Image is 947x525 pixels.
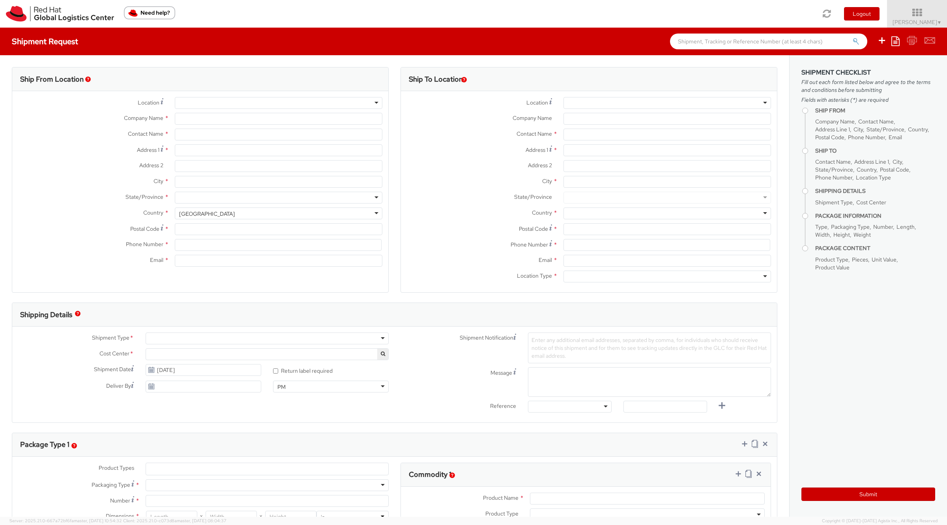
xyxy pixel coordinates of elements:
span: State/Province [867,126,904,133]
span: Contact Name [858,118,894,125]
span: Number [110,497,130,504]
span: Address Line 1 [815,126,850,133]
span: Number [873,223,893,230]
span: Postal Code [815,134,844,141]
span: Reference [490,402,516,409]
span: State/Province [815,166,853,173]
h3: Ship From Location [20,75,84,83]
h4: Ship To [815,148,935,154]
span: City [153,177,163,185]
span: Company Name [513,114,552,121]
h3: Package Type 1 [20,441,69,448]
span: Shipment Type [92,334,129,343]
span: Product Types [99,464,134,471]
h4: Package Information [815,213,935,219]
span: X [257,511,265,523]
button: Logout [844,7,880,21]
span: Postal Code [130,225,159,232]
span: City [893,158,902,165]
label: Return label required [273,366,334,375]
input: Width [206,511,257,523]
span: master, [DATE] 08:04:37 [177,518,226,523]
h3: Shipping Details [20,311,72,319]
span: Fields with asterisks (*) are required [801,96,935,104]
span: Contact Name [815,158,851,165]
span: Deliver By [106,382,131,390]
span: Weight [853,231,871,238]
span: State/Province [125,193,163,200]
span: State/Province [514,193,552,200]
span: ▼ [937,19,942,26]
span: City [853,126,863,133]
span: Country [143,209,163,216]
span: Contact Name [517,130,552,137]
button: Submit [801,488,935,501]
h3: Ship To Location [409,75,463,83]
span: Server: 2025.21.0-667a72bf6fa [9,518,122,523]
span: Shipment Notification [460,334,513,342]
input: Height [265,511,316,523]
span: Fill out each form listed below and agree to the terms and conditions before submitting [801,78,935,94]
span: Company Name [815,118,855,125]
span: Phone Number [815,174,852,181]
span: Cost Center [99,349,129,359]
span: [PERSON_NAME] [893,19,942,26]
span: Country [857,166,876,173]
span: X [197,511,206,523]
span: Length [896,223,915,230]
span: Country [908,126,928,133]
span: Postal Code [519,225,548,232]
span: Product Name [483,494,518,501]
input: Length [146,511,197,523]
span: Cost Center [856,199,886,206]
span: Postal Code [880,166,909,173]
button: Need help? [124,6,175,19]
span: Client: 2025.21.0-c073d8a [123,518,226,523]
span: Packaging Type [831,223,870,230]
span: Address 2 [528,162,552,169]
span: Phone Number [511,241,548,248]
input: Return label required [273,368,278,374]
span: Product Type [485,510,518,517]
span: Address Line 1 [854,158,889,165]
span: Address 1 [137,146,159,153]
span: Email [539,256,552,263]
span: Unit Value [872,256,896,263]
img: rh-logistics-00dfa346123c4ec078e1.svg [6,6,114,22]
h3: Commodity 1 [409,471,451,478]
span: Company Name [124,114,163,121]
span: Contact Name [128,130,163,137]
span: Address 1 [526,146,548,153]
span: Product Type [815,256,848,263]
span: master, [DATE] 10:54:32 [74,518,122,523]
h4: Shipping Details [815,188,935,194]
span: Pieces [852,256,868,263]
span: City [542,177,552,185]
h3: Shipment Checklist [801,69,935,76]
span: Enter any additional email addresses, separated by comma, for individuals who should receive noti... [532,336,767,359]
span: Shipment Date [94,365,131,374]
span: Phone Number [126,241,163,248]
span: Location [526,99,548,106]
span: Message [490,369,512,376]
span: Email [889,134,902,141]
input: Shipment, Tracking or Reference Number (at least 4 chars) [670,34,867,49]
span: Product Value [815,264,850,271]
span: Dimensions [106,512,134,519]
span: Email [150,256,163,263]
span: Type [815,223,827,230]
span: Country [532,209,552,216]
span: Copyright © [DATE]-[DATE] Agistix Inc., All Rights Reserved [822,518,938,524]
span: Address 2 [139,162,163,169]
h4: Ship From [815,108,935,114]
span: Phone Number [848,134,885,141]
span: Location Type [517,272,552,279]
span: Height [833,231,850,238]
h4: Shipment Request [12,37,78,46]
span: Location [138,99,159,106]
span: Width [815,231,830,238]
span: Shipment Type [815,199,853,206]
div: [GEOGRAPHIC_DATA] [179,210,235,218]
span: Location Type [856,174,891,181]
h4: Package Content [815,245,935,251]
